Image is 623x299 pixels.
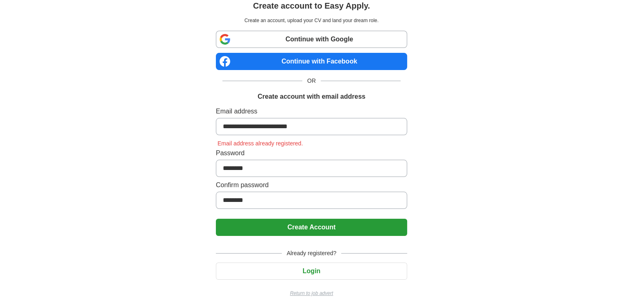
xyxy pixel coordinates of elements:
h1: Create account with email address [258,92,365,102]
button: Create Account [216,219,407,236]
a: Continue with Google [216,31,407,48]
span: OR [302,77,321,85]
a: Return to job advert [216,290,407,297]
label: Confirm password [216,180,407,190]
a: Login [216,267,407,274]
label: Password [216,148,407,158]
span: Already registered? [282,249,341,258]
label: Email address [216,106,407,116]
span: Email address already registered. [216,140,305,147]
button: Login [216,263,407,280]
p: Create an account, upload your CV and land your dream role. [217,17,406,24]
a: Continue with Facebook [216,53,407,70]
